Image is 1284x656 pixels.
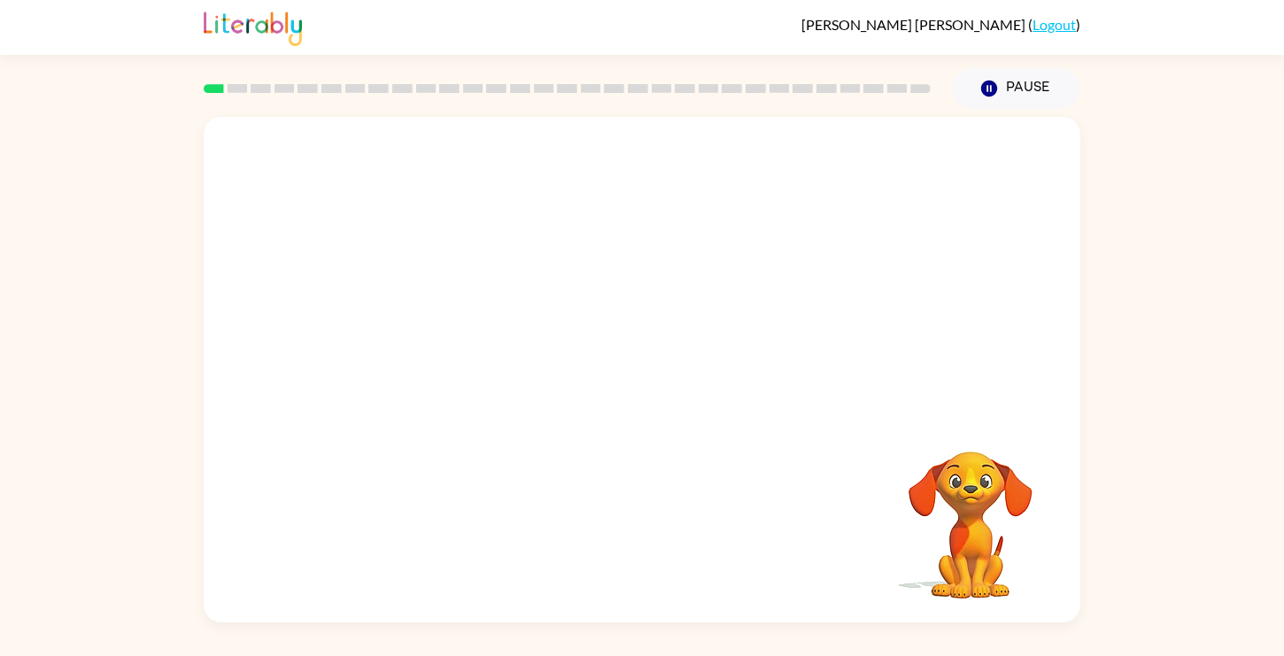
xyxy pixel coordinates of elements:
[952,68,1080,109] button: Pause
[204,7,302,46] img: Literably
[1033,16,1076,33] a: Logout
[801,16,1028,33] span: [PERSON_NAME] [PERSON_NAME]
[882,424,1059,601] video: Your browser must support playing .mp4 files to use Literably. Please try using another browser.
[801,16,1080,33] div: ( )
